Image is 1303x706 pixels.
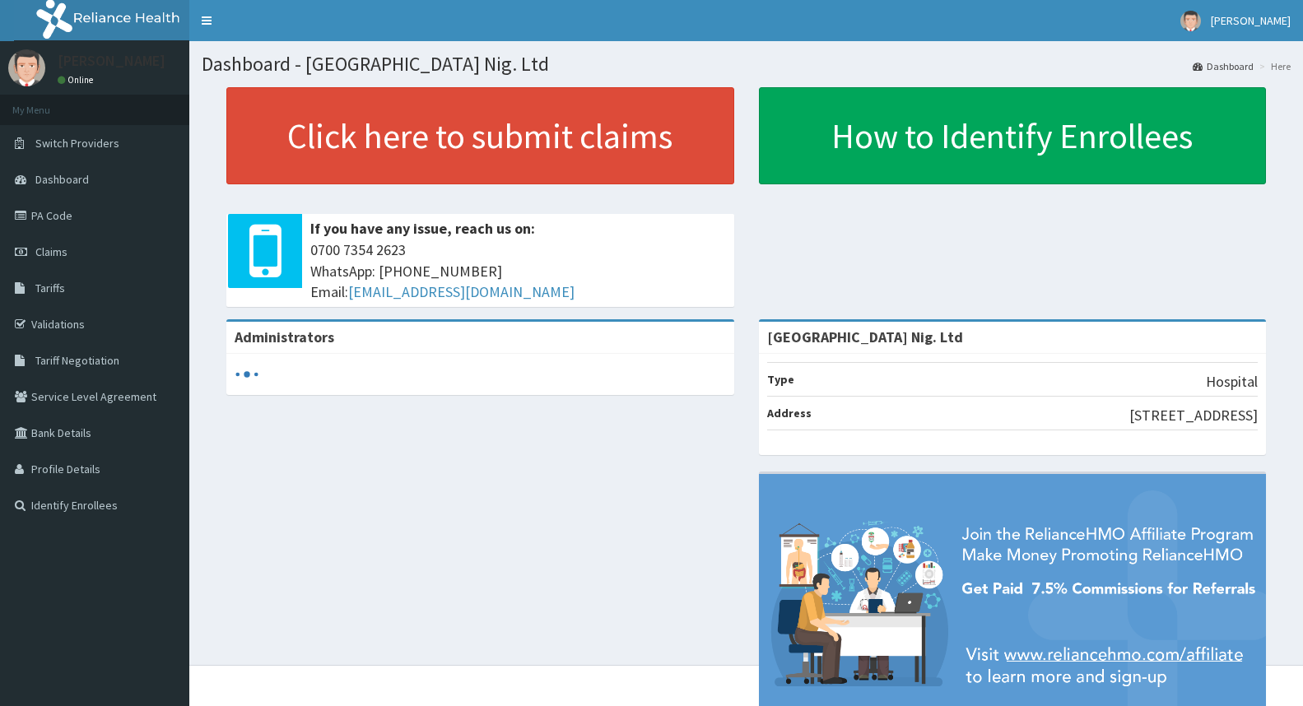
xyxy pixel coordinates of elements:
[35,244,67,259] span: Claims
[1206,371,1258,392] p: Hospital
[202,53,1291,75] h1: Dashboard - [GEOGRAPHIC_DATA] Nig. Ltd
[1211,13,1291,28] span: [PERSON_NAME]
[35,281,65,295] span: Tariffs
[35,172,89,187] span: Dashboard
[348,282,575,301] a: [EMAIL_ADDRESS][DOMAIN_NAME]
[1193,59,1254,73] a: Dashboard
[235,327,334,346] b: Administrators
[235,362,259,387] svg: audio-loading
[58,74,97,86] a: Online
[35,136,119,151] span: Switch Providers
[1129,405,1258,426] p: [STREET_ADDRESS]
[8,49,45,86] img: User Image
[767,372,794,387] b: Type
[58,53,165,68] p: [PERSON_NAME]
[767,406,812,420] b: Address
[35,353,119,368] span: Tariff Negotiation
[767,327,963,346] strong: [GEOGRAPHIC_DATA] Nig. Ltd
[759,87,1267,184] a: How to Identify Enrollees
[1255,59,1291,73] li: Here
[1180,11,1201,31] img: User Image
[226,87,734,184] a: Click here to submit claims
[310,219,535,238] b: If you have any issue, reach us on:
[310,239,726,303] span: 0700 7354 2623 WhatsApp: [PHONE_NUMBER] Email:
